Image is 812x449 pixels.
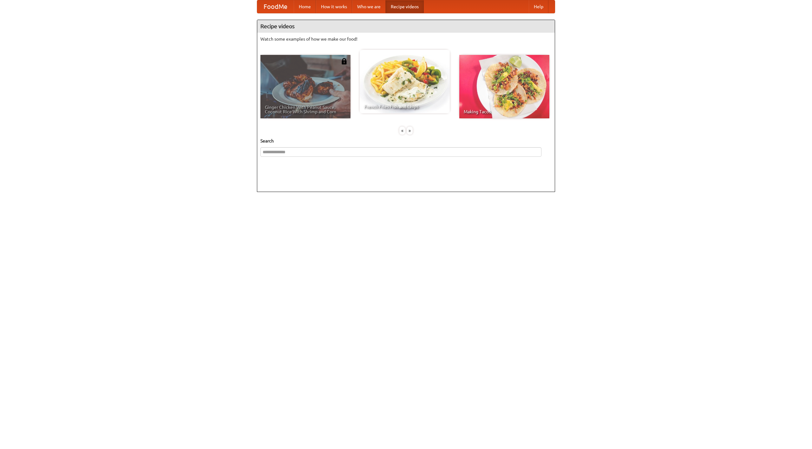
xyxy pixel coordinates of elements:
div: » [407,127,413,135]
h5: Search [260,138,552,144]
a: Help [529,0,548,13]
a: Making Tacos [459,55,549,118]
a: French Fries Fish and Chips [360,50,450,113]
span: French Fries Fish and Chips [364,104,445,109]
div: « [399,127,405,135]
a: Home [294,0,316,13]
h4: Recipe videos [257,20,555,33]
img: 483408.png [341,58,347,64]
span: Making Tacos [464,109,545,114]
a: Who we are [352,0,386,13]
p: Watch some examples of how we make our food! [260,36,552,42]
a: Recipe videos [386,0,424,13]
a: FoodMe [257,0,294,13]
a: How it works [316,0,352,13]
